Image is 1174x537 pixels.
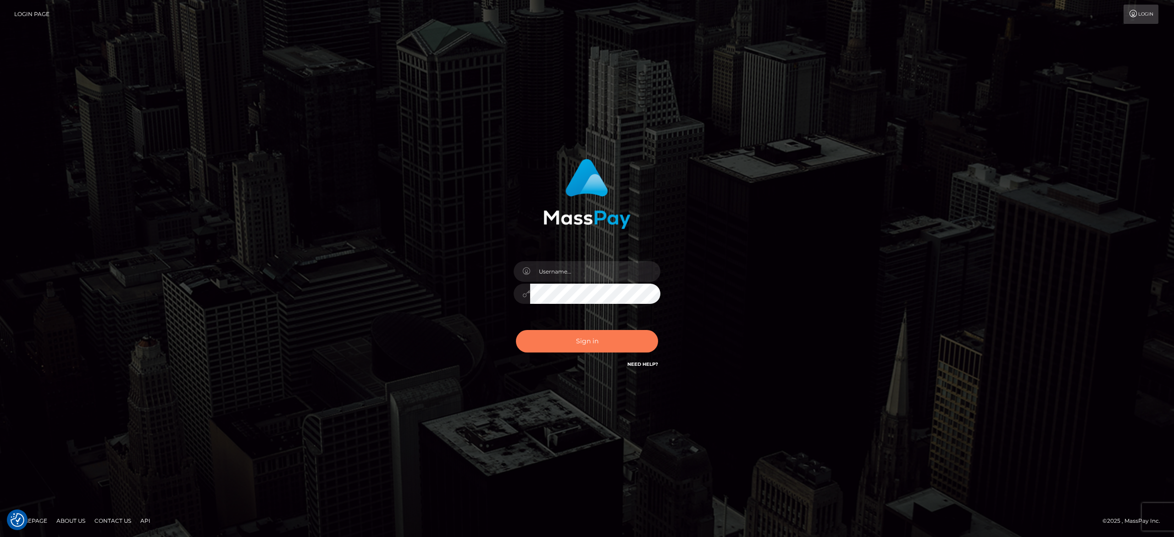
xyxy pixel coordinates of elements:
a: Homepage [10,514,51,528]
a: API [137,514,154,528]
img: Revisit consent button [11,513,24,527]
button: Consent Preferences [11,513,24,527]
img: MassPay Login [543,159,631,229]
button: Sign in [516,330,658,352]
a: Need Help? [627,361,658,367]
a: About Us [53,514,89,528]
div: © 2025 , MassPay Inc. [1102,516,1167,526]
input: Username... [530,261,660,282]
a: Login Page [14,5,50,24]
a: Login [1124,5,1158,24]
a: Contact Us [91,514,135,528]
